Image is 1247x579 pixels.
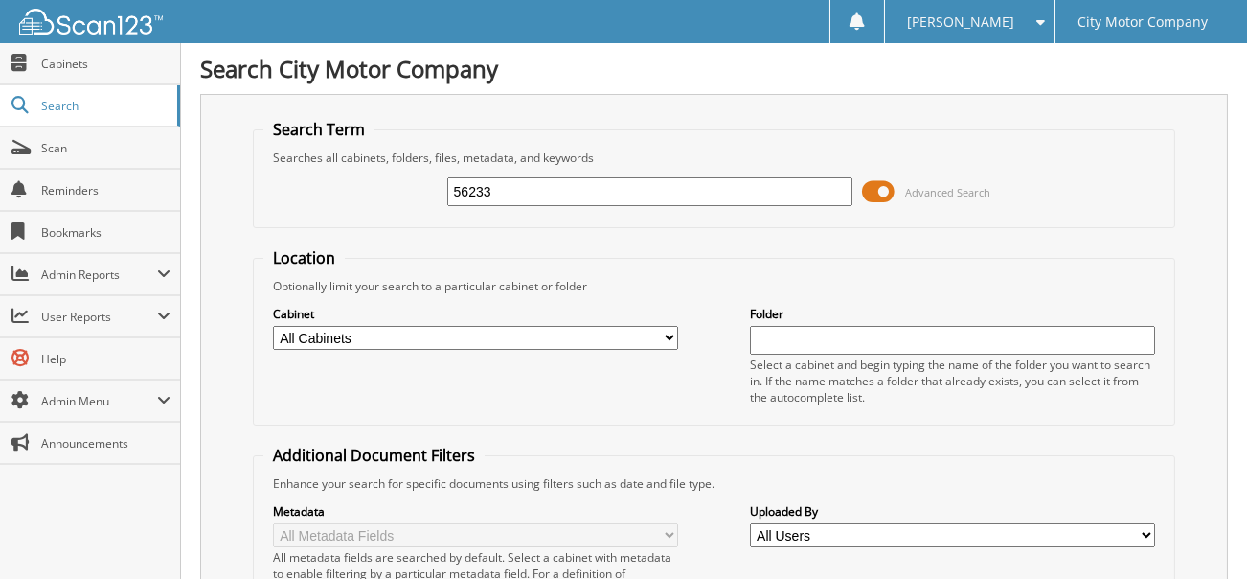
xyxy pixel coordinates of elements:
span: Search [41,98,168,114]
span: Cabinets [41,56,170,72]
span: City Motor Company [1077,16,1208,28]
div: Enhance your search for specific documents using filters such as date and file type. [263,475,1166,492]
img: scan123-logo-white.svg [19,9,163,35]
label: Metadata [273,503,679,520]
span: Advanced Search [905,185,990,199]
h1: Search City Motor Company [200,53,1228,84]
span: Scan [41,140,170,156]
legend: Search Term [263,119,374,140]
span: User Reports [41,309,157,325]
legend: Additional Document Filters [263,445,485,466]
label: Uploaded By [750,503,1156,520]
label: Folder [750,306,1156,322]
span: [PERSON_NAME] [907,16,1014,28]
span: Admin Menu [41,393,157,409]
div: Searches all cabinets, folders, files, metadata, and keywords [263,150,1166,166]
span: Reminders [41,182,170,198]
legend: Location [263,247,345,268]
span: Announcements [41,435,170,452]
label: Cabinet [273,306,679,322]
div: Optionally limit your search to a particular cabinet or folder [263,278,1166,294]
span: Admin Reports [41,266,157,283]
span: Help [41,351,170,367]
span: Bookmarks [41,224,170,241]
div: Select a cabinet and begin typing the name of the folder you want to search in. If the name match... [750,357,1156,405]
